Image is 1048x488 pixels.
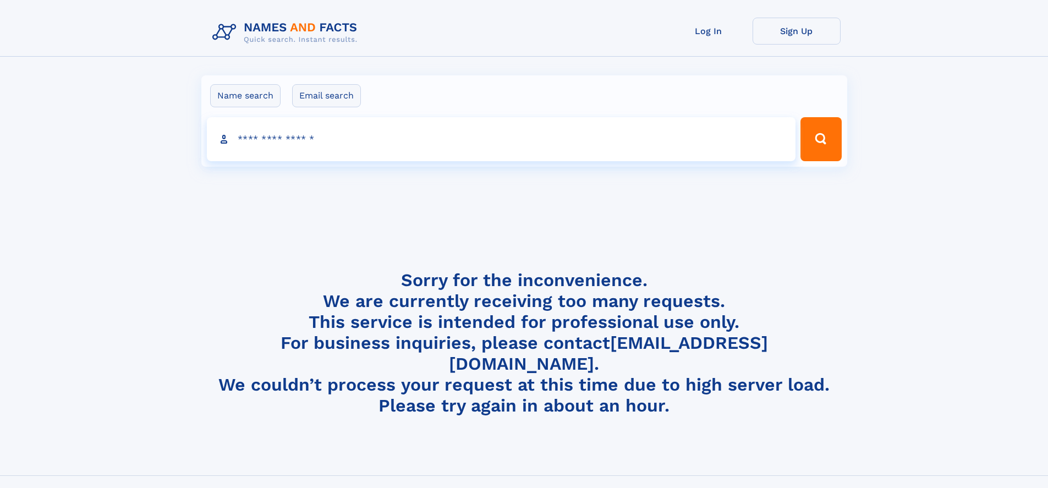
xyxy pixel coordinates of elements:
[292,84,361,107] label: Email search
[800,117,841,161] button: Search Button
[665,18,753,45] a: Log In
[210,84,281,107] label: Name search
[449,332,768,374] a: [EMAIL_ADDRESS][DOMAIN_NAME]
[207,117,796,161] input: search input
[208,18,366,47] img: Logo Names and Facts
[753,18,841,45] a: Sign Up
[208,270,841,416] h4: Sorry for the inconvenience. We are currently receiving too many requests. This service is intend...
